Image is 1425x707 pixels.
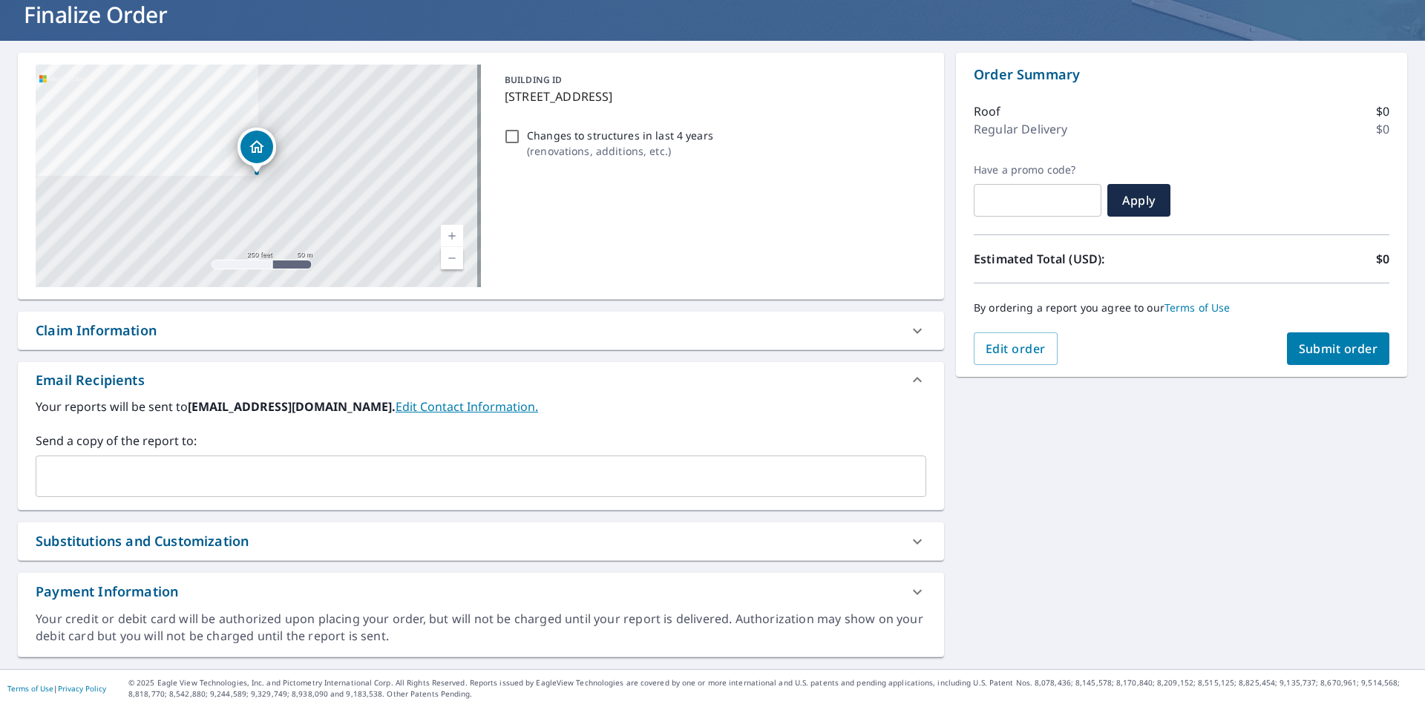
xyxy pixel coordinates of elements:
[36,398,926,415] label: Your reports will be sent to
[237,128,276,174] div: Dropped pin, building 1, Residential property, 6038 E Oneida Ave Wichita, KS 67208
[1376,102,1389,120] p: $0
[18,362,944,398] div: Email Recipients
[36,611,926,645] div: Your credit or debit card will be authorized upon placing your order, but will not be charged unt...
[36,320,157,341] div: Claim Information
[441,247,463,269] a: Current Level 17, Zoom Out
[7,683,53,694] a: Terms of Use
[527,128,713,143] p: Changes to structures in last 4 years
[188,398,396,415] b: [EMAIL_ADDRESS][DOMAIN_NAME].
[974,301,1389,315] p: By ordering a report you agree to our
[36,582,178,602] div: Payment Information
[986,341,1046,357] span: Edit order
[1107,184,1170,217] button: Apply
[974,250,1182,268] p: Estimated Total (USD):
[18,312,944,349] div: Claim Information
[1119,192,1159,208] span: Apply
[974,65,1389,85] p: Order Summary
[1299,341,1378,357] span: Submit order
[18,522,944,560] div: Substitutions and Customization
[505,73,562,86] p: BUILDING ID
[527,143,713,159] p: ( renovations, additions, etc. )
[1164,300,1231,315] a: Terms of Use
[505,88,920,105] p: [STREET_ADDRESS]
[18,573,944,611] div: Payment Information
[1287,332,1390,365] button: Submit order
[128,677,1418,700] p: © 2025 Eagle View Technologies, Inc. and Pictometry International Corp. All Rights Reserved. Repo...
[7,684,106,693] p: |
[1376,120,1389,138] p: $0
[974,332,1058,365] button: Edit order
[396,398,538,415] a: EditContactInfo
[58,683,106,694] a: Privacy Policy
[1376,250,1389,268] p: $0
[36,531,249,551] div: Substitutions and Customization
[974,120,1067,138] p: Regular Delivery
[974,102,1001,120] p: Roof
[36,370,145,390] div: Email Recipients
[974,163,1101,177] label: Have a promo code?
[36,432,926,450] label: Send a copy of the report to:
[441,225,463,247] a: Current Level 17, Zoom In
